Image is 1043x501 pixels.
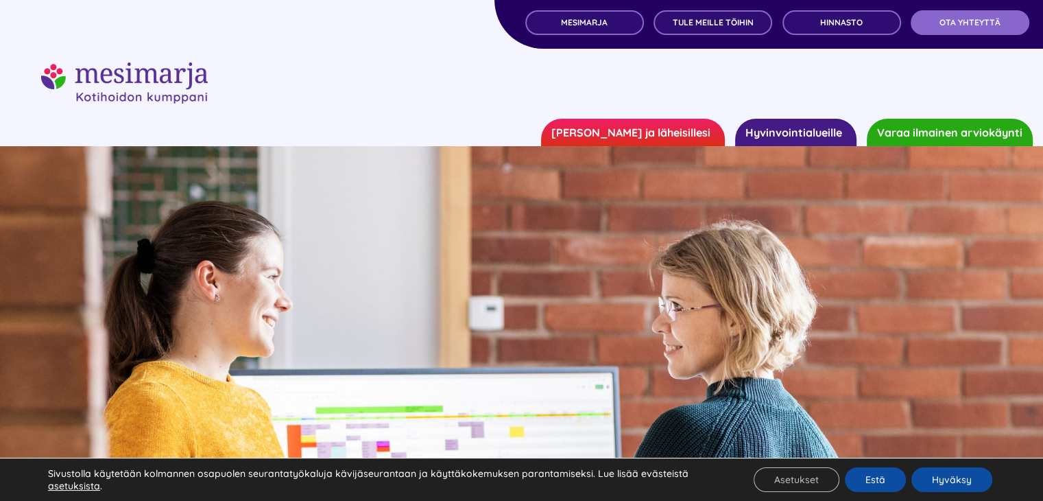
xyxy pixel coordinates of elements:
p: Sivustolla käytetään kolmannen osapuolen seurantatyökaluja kävijäseurantaan ja käyttäkokemuksen p... [48,467,719,492]
a: TULE MEILLE TÖIHIN [654,10,772,35]
a: Hyvinvointialueille [735,119,856,146]
a: MESIMARJA [525,10,644,35]
a: [PERSON_NAME] ja läheisillesi [541,119,725,146]
a: Hinnasto [782,10,901,35]
a: mesimarjasi [41,60,208,78]
span: TULE MEILLE TÖIHIN [673,18,754,27]
span: Hinnasto [820,18,863,27]
span: OTA YHTEYTTÄ [939,18,1000,27]
a: Varaa ilmainen arviokäynti [867,119,1033,146]
button: asetuksista [48,480,100,492]
button: Estä [845,467,906,492]
img: Mesimarjasi Kotihoidon kumppani [41,62,208,104]
button: Asetukset [754,467,839,492]
span: MESIMARJA [561,18,608,27]
button: Hyväksy [911,467,992,492]
a: OTA YHTEYTTÄ [911,10,1029,35]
